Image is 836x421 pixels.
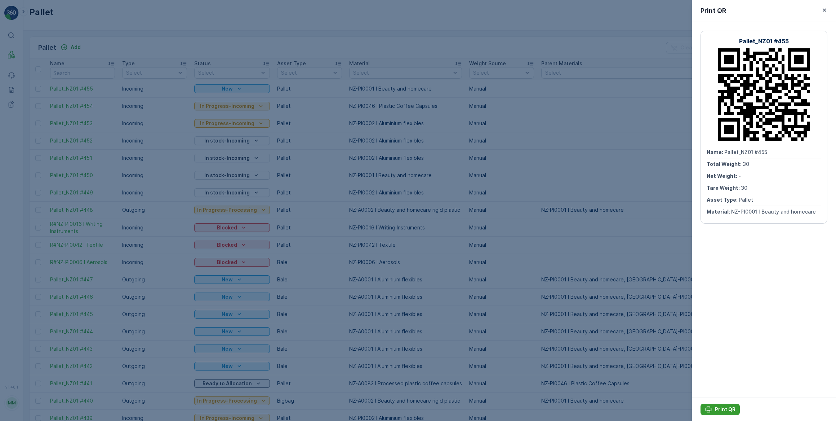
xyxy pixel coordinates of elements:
span: - [738,173,741,179]
p: Print QR [715,406,735,413]
span: Name : [707,149,724,155]
span: Tare Weight : [707,185,741,191]
span: 30 [741,185,747,191]
span: NZ-PI0001 I Beauty and homecare [731,209,816,215]
button: Print QR [701,404,740,415]
span: Net Weight : [707,173,738,179]
span: Total Weight : [707,161,743,167]
p: Print QR [701,6,726,16]
span: Material : [707,209,731,215]
span: Pallet_NZ01 #455 [724,149,767,155]
span: 30 [743,161,749,167]
span: Asset Type : [707,197,739,203]
span: Pallet [739,197,753,203]
p: Pallet_NZ01 #455 [739,37,789,45]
